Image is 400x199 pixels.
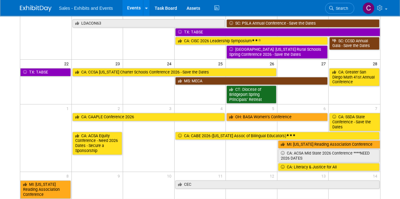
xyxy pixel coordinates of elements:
[325,3,354,14] a: Search
[175,180,379,189] a: CEC
[175,132,379,140] a: CA: CABE 2026 ([US_STATE] Assoc of Bilingual Educators)
[72,68,276,76] a: CA: CCSA [US_STATE] Charter Schools Conference 2026 - Save the Dates
[320,172,328,180] span: 13
[72,132,122,155] a: CA: ACSA Equity Conference - Need 2026 Dates - Secure a Sponsorship
[20,5,52,12] img: ExhibitDay
[175,77,328,85] a: MS: MECA
[20,68,71,76] a: TX: TABSE
[329,68,379,86] a: CA: Greater San Diego Math 41st Annual Conference
[226,45,328,58] a: [GEOGRAPHIC_DATA]: [US_STATE] Rural Schools Spring Conference 2026 - Save the Dates
[374,104,380,112] span: 7
[226,19,379,27] a: SC: PSLA Annual Conference - Save the Dates
[269,172,277,180] span: 12
[20,180,71,198] a: MI: [US_STATE] Reading Association Conference
[226,85,276,103] a: CT: Diocese of Bridgeport Spring Principals’ Retreat
[329,113,380,131] a: CA: SSDA State Conference - Save the Dates
[72,113,225,121] a: CA: CAAPLE Conference 2026
[372,172,380,180] span: 14
[362,2,374,14] img: Christine Lurz
[218,60,225,67] span: 25
[117,104,123,112] span: 2
[66,172,71,180] span: 8
[278,149,379,162] a: CA: ACSA Mid State 2026 Conference ****NEED 2026 DATES
[220,104,225,112] span: 4
[166,60,174,67] span: 24
[226,113,328,121] a: OH: BASA Women’s Conference
[269,60,277,67] span: 26
[323,104,328,112] span: 6
[59,6,113,11] span: Sales - Exhibits and Events
[278,163,379,171] a: CA: Literacy & Justice for All
[218,172,225,180] span: 11
[64,60,71,67] span: 22
[72,19,225,27] a: LDACON63
[66,104,71,112] span: 1
[175,37,328,45] a: CA: CISC 2026 Leadership Symposium
[115,60,123,67] span: 23
[329,37,379,50] a: SC: CCSD Annual Gala - Save the Dates
[117,172,123,180] span: 9
[175,28,380,36] a: TX: TABSE
[278,140,380,149] a: MI: [US_STATE] Reading Association Conference
[166,172,174,180] span: 10
[271,104,277,112] span: 5
[372,60,380,67] span: 28
[334,6,348,11] span: Search
[320,60,328,67] span: 27
[169,104,174,112] span: 3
